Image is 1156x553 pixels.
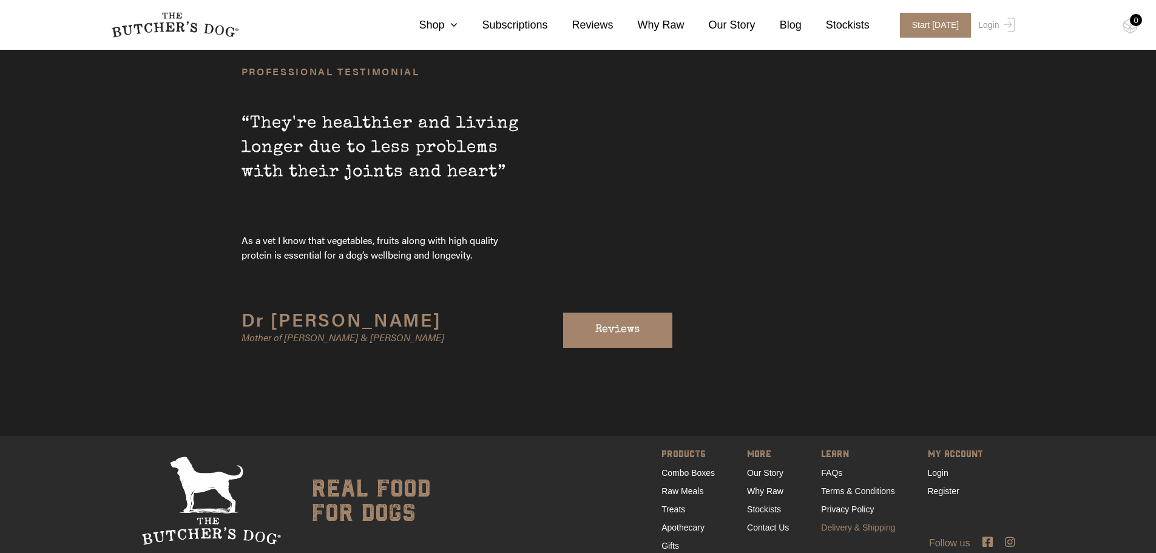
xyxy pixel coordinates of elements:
a: Subscriptions [458,17,547,33]
a: Apothecary [661,523,705,532]
a: Login [928,468,948,478]
img: TBD_Cart-Empty.png [1123,18,1138,34]
div: Mother of [PERSON_NAME] & [PERSON_NAME] [242,328,527,346]
span: MORE [747,447,789,464]
a: Gifts [661,541,679,551]
div: 0 [1130,14,1142,26]
span: MY ACCOUNT [928,447,983,464]
a: Stockists [802,17,870,33]
a: Terms & Conditions [821,486,894,496]
a: Login [975,13,1015,38]
span: As a vet I know that vegetables, fruits along with high quality protein is essential for a dog’s ... [242,233,527,262]
span: PROFESSIONAL TESTIMONIAL [242,68,527,75]
a: Blog [755,17,802,33]
div: Dr [PERSON_NAME] [242,311,527,328]
a: Reviews [563,313,672,348]
a: Shop [394,17,458,33]
a: FAQs [821,468,842,478]
a: Start [DATE] [888,13,976,38]
iframe: The Butcher&rsquo;s Dog &reg; | Dr Louise [564,68,914,262]
a: Delivery & Shipping [821,523,895,532]
div: Follow us [93,536,1064,551]
a: Raw Meals [661,486,703,496]
a: Our Story [684,17,755,33]
span: Start [DATE] [900,13,972,38]
span: LEARN [821,447,895,464]
a: Why Raw [747,486,783,496]
a: Register [928,486,959,496]
a: Treats [661,504,685,514]
a: Combo Boxes [661,468,715,478]
a: Our Story [747,468,783,478]
div: real food for dogs [299,456,431,545]
span: PRODUCTS [661,447,715,464]
a: Privacy Policy [821,504,874,514]
a: Stockists [747,504,781,514]
span: “They're healthier and living longer due to less problems with their joints and heart” [242,75,527,233]
a: Contact Us [747,523,789,532]
a: Reviews [548,17,613,33]
a: Why Raw [613,17,684,33]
